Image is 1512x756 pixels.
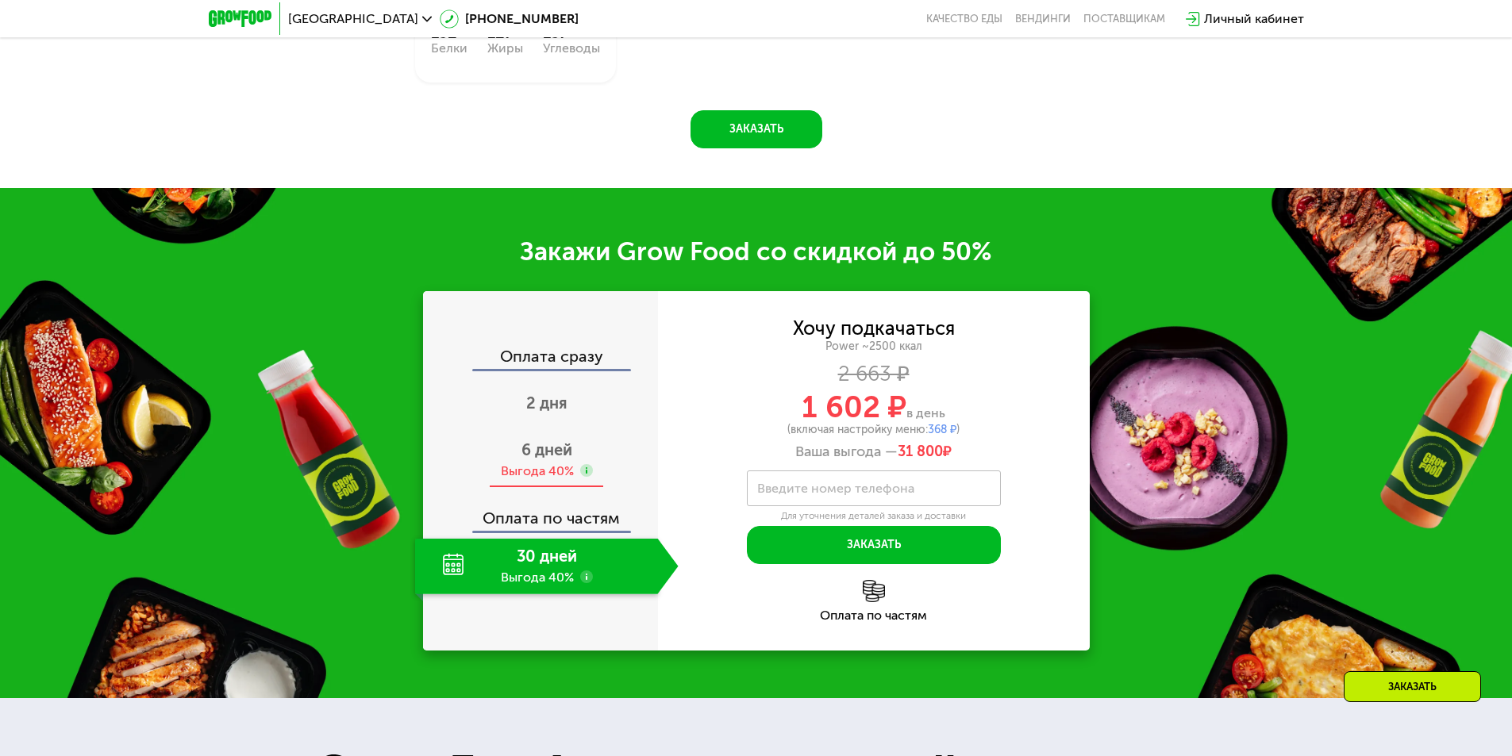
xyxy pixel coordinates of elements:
[487,42,523,55] div: Жиры
[431,42,467,55] div: Белки
[288,13,418,25] span: [GEOGRAPHIC_DATA]
[440,10,579,29] a: [PHONE_NUMBER]
[658,366,1090,383] div: 2 663 ₽
[1083,13,1165,25] div: поставщикам
[658,443,1090,461] div: Ваша выгода —
[747,526,1001,564] button: Заказать
[425,348,658,369] div: Оплата сразу
[425,494,658,531] div: Оплата по частям
[1344,671,1481,702] div: Заказать
[1015,13,1071,25] a: Вендинги
[543,42,600,55] div: Углеводы
[926,13,1002,25] a: Качество еды
[793,320,955,337] div: Хочу подкачаться
[691,110,822,148] button: Заказать
[658,609,1090,622] div: Оплата по частям
[658,424,1090,436] div: (включая настройку меню: )
[501,462,574,480] div: Выгода 40%
[658,340,1090,354] div: Power ~2500 ккал
[1204,10,1304,29] div: Личный кабинет
[757,484,914,493] label: Введите номер телефона
[928,423,956,436] span: 368 ₽
[526,393,567,413] span: 2 дня
[898,443,952,461] span: ₽
[747,510,1001,523] div: Для уточнения деталей заказа и доставки
[802,389,906,425] span: 1 602 ₽
[906,405,945,420] span: в день
[898,443,943,460] span: 31 800
[863,580,885,602] img: l6xcnZfty9opOoJh.png
[521,440,572,459] span: 6 дней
